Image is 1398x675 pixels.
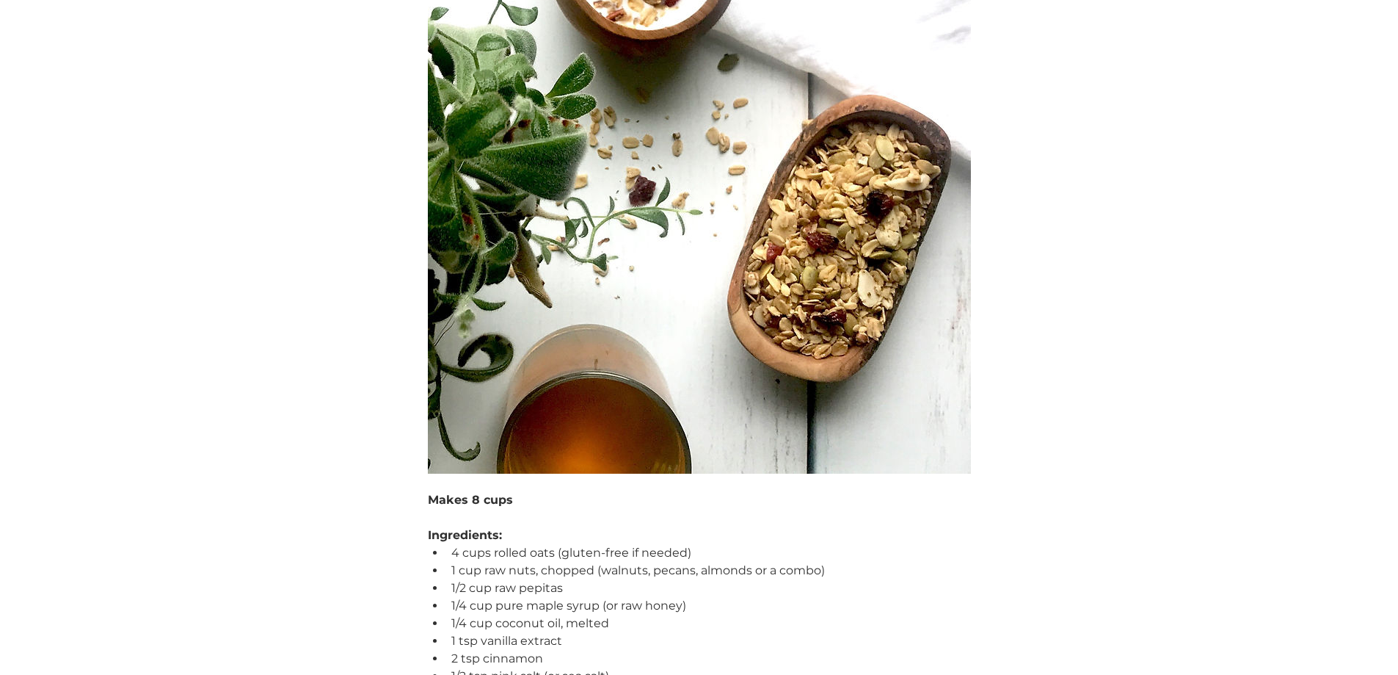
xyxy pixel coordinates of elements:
span: Makes 8 cups [428,493,513,507]
span: 1/2 cup raw pepitas [451,581,563,595]
span: 4 cups rolled oats (gluten-free if needed) [451,546,691,560]
span: 1/4 cup pure maple syrup (or raw honey) [451,599,686,613]
span: Ingredients: [428,528,502,542]
span: 1/4 cup coconut oil, melted [451,616,609,630]
span: 2 tsp cinnamon [451,651,543,665]
span: 1 tsp vanilla extract [451,634,562,648]
span: 1 cup raw nuts, chopped (walnuts, pecans, almonds or a combo) [451,563,825,577]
